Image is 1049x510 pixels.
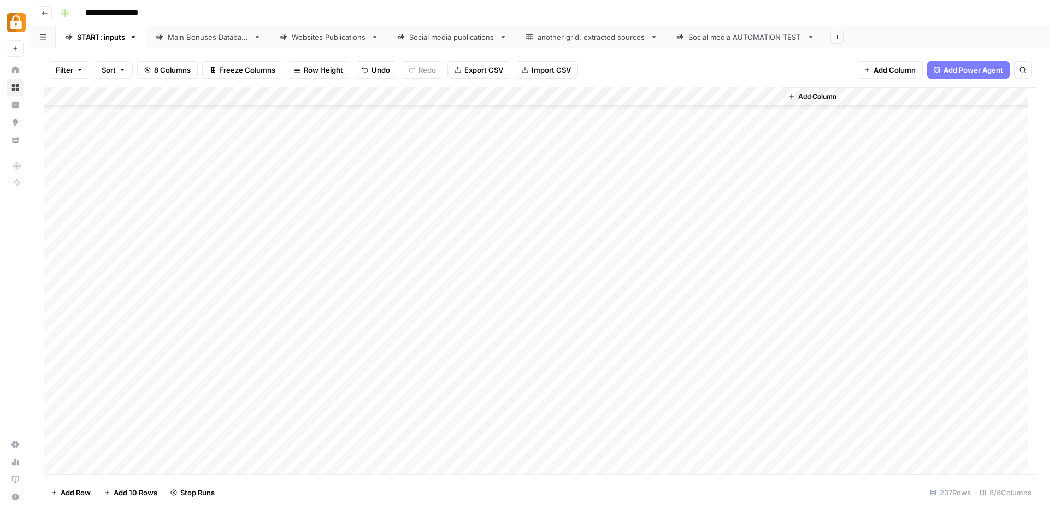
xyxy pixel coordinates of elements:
[102,64,116,75] span: Sort
[7,471,24,488] a: Learning Hub
[114,487,157,498] span: Add 10 Rows
[202,61,282,79] button: Freeze Columns
[7,9,24,36] button: Workspace: Adzz
[7,131,24,149] a: Your Data
[154,64,191,75] span: 8 Columns
[7,61,24,79] a: Home
[926,484,975,501] div: 237 Rows
[464,64,503,75] span: Export CSV
[667,26,824,48] a: Social media AUTOMATION TEST
[516,26,667,48] a: another grid: extracted sources
[180,487,215,498] span: Stop Runs
[419,64,436,75] span: Redo
[146,26,270,48] a: Main Bonuses Database
[61,487,91,498] span: Add Row
[137,61,198,79] button: 8 Columns
[168,32,249,43] div: Main Bonuses Database
[798,92,836,102] span: Add Column
[874,64,916,75] span: Add Column
[857,61,923,79] button: Add Column
[447,61,510,79] button: Export CSV
[388,26,516,48] a: Social media publications
[7,96,24,114] a: Insights
[538,32,646,43] div: another grid: extracted sources
[7,436,24,453] a: Settings
[975,484,1036,501] div: 8/8 Columns
[7,488,24,506] button: Help + Support
[219,64,275,75] span: Freeze Columns
[7,79,24,96] a: Browse
[7,114,24,131] a: Opportunities
[97,484,164,501] button: Add 10 Rows
[287,61,350,79] button: Row Height
[56,64,73,75] span: Filter
[304,64,343,75] span: Row Height
[7,13,26,32] img: Adzz Logo
[44,484,97,501] button: Add Row
[372,64,390,75] span: Undo
[409,32,495,43] div: Social media publications
[49,61,90,79] button: Filter
[532,64,571,75] span: Import CSV
[56,26,146,48] a: START: inputs
[944,64,1003,75] span: Add Power Agent
[927,61,1010,79] button: Add Power Agent
[402,61,443,79] button: Redo
[164,484,221,501] button: Stop Runs
[784,90,841,104] button: Add Column
[77,32,125,43] div: START: inputs
[7,453,24,471] a: Usage
[515,61,578,79] button: Import CSV
[688,32,803,43] div: Social media AUTOMATION TEST
[292,32,367,43] div: Websites Publications
[270,26,388,48] a: Websites Publications
[95,61,133,79] button: Sort
[355,61,397,79] button: Undo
